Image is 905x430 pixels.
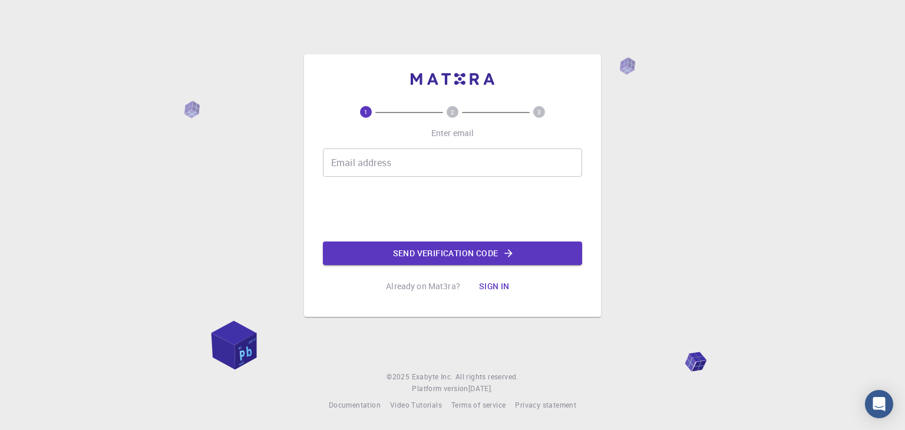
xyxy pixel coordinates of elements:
[537,108,541,116] text: 3
[515,399,576,411] a: Privacy statement
[387,371,411,383] span: © 2025
[390,399,442,411] a: Video Tutorials
[386,280,460,292] p: Already on Mat3ra?
[451,108,454,116] text: 2
[412,372,453,381] span: Exabyte Inc.
[468,383,493,395] a: [DATE].
[451,399,506,411] a: Terms of service
[412,371,453,383] a: Exabyte Inc.
[515,400,576,409] span: Privacy statement
[431,127,474,139] p: Enter email
[329,399,381,411] a: Documentation
[364,108,368,116] text: 1
[390,400,442,409] span: Video Tutorials
[455,371,518,383] span: All rights reserved.
[451,400,506,409] span: Terms of service
[470,274,519,298] button: Sign in
[363,186,542,232] iframe: reCAPTCHA
[412,383,468,395] span: Platform version
[329,400,381,409] span: Documentation
[323,242,582,265] button: Send verification code
[468,383,493,393] span: [DATE] .
[865,390,893,418] div: Open Intercom Messenger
